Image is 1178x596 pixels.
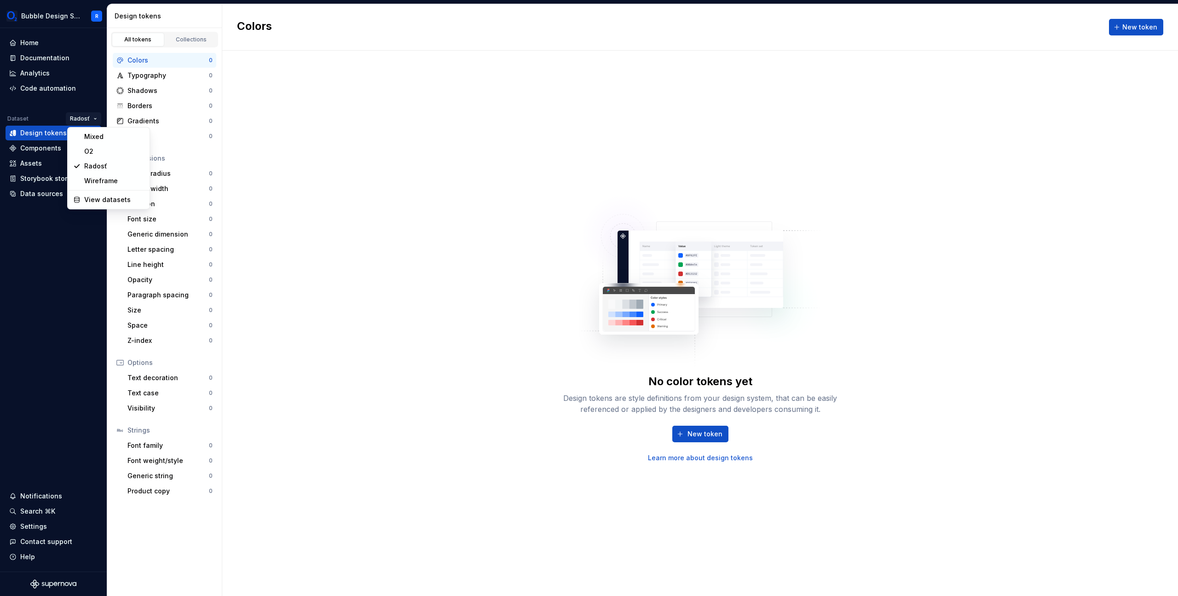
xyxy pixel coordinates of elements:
div: Mixed [84,132,144,141]
div: View datasets [84,195,144,204]
div: Radosť [84,162,144,171]
div: Wireframe [84,176,144,185]
div: O2 [84,147,144,156]
a: View datasets [69,192,148,207]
